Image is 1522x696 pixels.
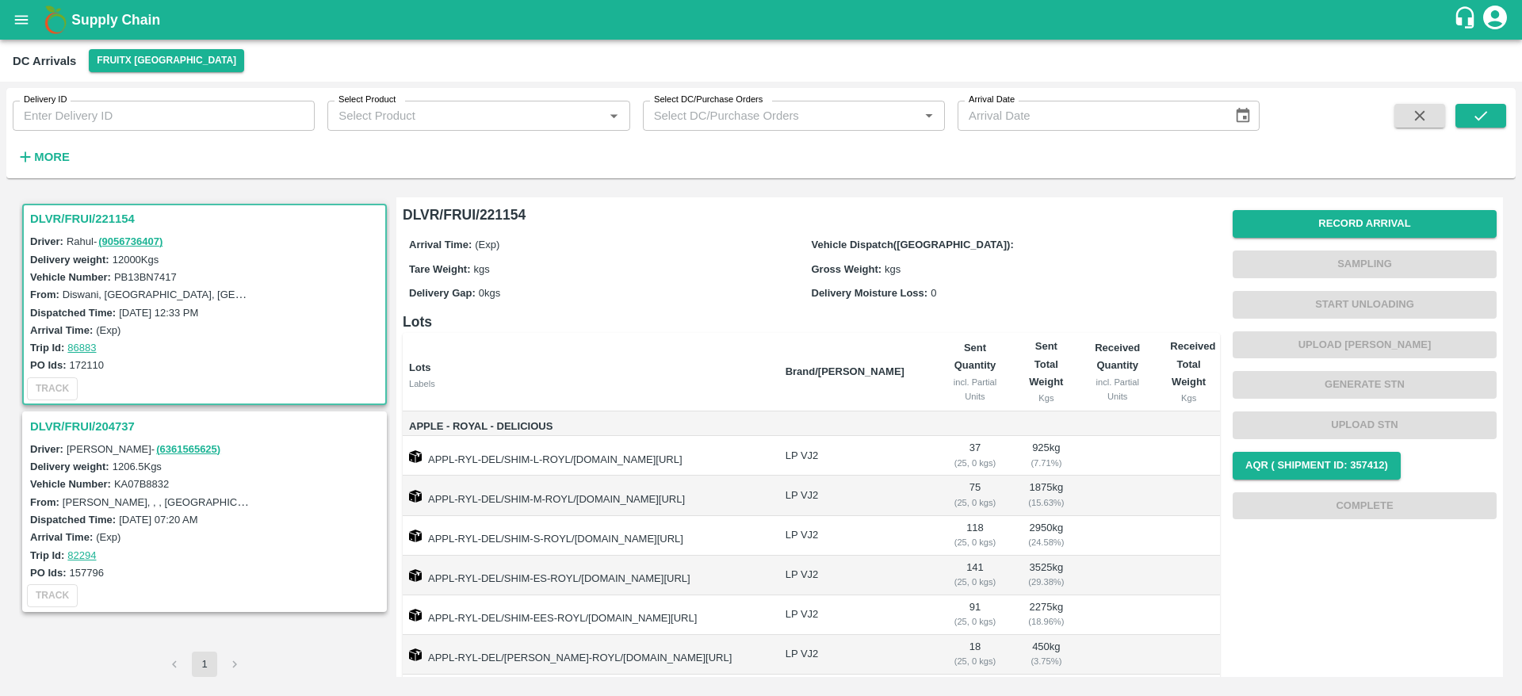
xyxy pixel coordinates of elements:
label: [PERSON_NAME], , , [GEOGRAPHIC_DATA] [63,495,272,508]
label: 157796 [70,567,104,579]
label: PO Ids: [30,567,67,579]
h3: DLVR/FRUI/204737 [30,416,384,437]
label: 172110 [70,359,104,371]
b: Supply Chain [71,12,160,28]
b: Received Total Weight [1170,340,1215,388]
label: Select Product [338,94,396,106]
b: Lots [409,361,430,373]
td: 3525 kg [1015,556,1078,595]
label: Delivery weight: [30,254,109,266]
td: LP VJ2 [773,595,935,635]
label: Vehicle Dispatch([GEOGRAPHIC_DATA]): [812,239,1014,250]
td: 1875 kg [1015,476,1078,515]
button: AQR ( Shipment Id: 357412) [1233,452,1401,480]
td: 2950 kg [1015,516,1078,556]
button: Select DC [89,49,244,72]
label: Arrival Time: [409,239,472,250]
span: kgs [885,263,901,275]
img: box [409,648,422,661]
label: Delivery Moisture Loss: [812,287,928,299]
td: 37 [935,436,1015,476]
span: 0 [931,287,936,299]
b: Received Quantity [1095,342,1140,371]
td: 2275 kg [1015,595,1078,635]
td: APPL-RYL-DEL/SHIM-M-ROYL/[DOMAIN_NAME][URL] [403,476,773,515]
label: PB13BN7417 [114,271,177,283]
button: More [13,143,74,170]
div: ( 7.71 %) [1028,456,1065,470]
a: Supply Chain [71,9,1453,31]
div: incl. Partial Units [947,375,1002,404]
b: Brand/[PERSON_NAME] [786,365,904,377]
td: LP VJ2 [773,635,935,675]
label: Trip Id: [30,549,64,561]
div: Kgs [1170,391,1207,405]
td: APPL-RYL-DEL/SHIM-S-ROYL/[DOMAIN_NAME][URL] [403,516,773,556]
span: Apple - Royal - Delicious [409,418,773,436]
h6: Lots [403,311,1220,333]
label: Arrival Date [969,94,1015,106]
img: box [409,530,422,542]
td: APPL-RYL-DEL/SHIM-ES-ROYL/[DOMAIN_NAME][URL] [403,556,773,595]
a: (6361565625) [156,443,220,455]
div: ( 25, 0 kgs) [947,456,1002,470]
a: (9056736407) [98,235,163,247]
label: Dispatched Time: [30,514,116,526]
label: Vehicle Number: [30,271,111,283]
button: open drawer [3,2,40,38]
span: kgs [474,263,490,275]
input: Arrival Date [958,101,1222,131]
b: Sent Quantity [954,342,996,371]
label: PO Ids: [30,359,67,371]
label: From: [30,289,59,300]
td: APPL-RYL-DEL/SHIM-EES-ROYL/[DOMAIN_NAME][URL] [403,595,773,635]
label: Arrival Time: [30,531,93,543]
div: account of current user [1481,3,1509,36]
label: (Exp) [96,324,120,336]
input: Enter Delivery ID [13,101,315,131]
div: ( 25, 0 kgs) [947,535,1002,549]
button: Open [919,105,939,126]
label: Delivery Gap: [409,287,476,299]
td: 91 [935,595,1015,635]
td: 450 kg [1015,635,1078,675]
a: 86883 [67,342,96,354]
div: ( 25, 0 kgs) [947,614,1002,629]
td: LP VJ2 [773,556,935,595]
td: LP VJ2 [773,436,935,476]
label: Diswani, [GEOGRAPHIC_DATA], [GEOGRAPHIC_DATA] , [GEOGRAPHIC_DATA] [63,288,441,300]
span: 0 kgs [479,287,500,299]
nav: pagination navigation [159,652,250,677]
h3: DLVR/FRUI/221154 [30,208,384,229]
img: box [409,450,422,463]
label: Driver: [30,443,63,455]
span: Rahul - [67,235,164,247]
div: customer-support [1453,6,1481,34]
td: 18 [935,635,1015,675]
label: Trip Id: [30,342,64,354]
div: ( 15.63 %) [1028,495,1065,510]
h6: DLVR/FRUI/221154 [403,204,1220,226]
input: Select DC/Purchase Orders [648,105,893,126]
img: logo [40,4,71,36]
td: 141 [935,556,1015,595]
td: 925 kg [1015,436,1078,476]
label: Delivery weight: [30,461,109,472]
td: LP VJ2 [773,476,935,515]
div: ( 3.75 %) [1028,654,1065,668]
label: Select DC/Purchase Orders [654,94,763,106]
div: ( 18.96 %) [1028,614,1065,629]
label: [DATE] 07:20 AM [119,514,197,526]
td: APPL-RYL-DEL/SHIM-L-ROYL/[DOMAIN_NAME][URL] [403,436,773,476]
label: 1206.5 Kgs [113,461,162,472]
div: ( 29.38 %) [1028,575,1065,589]
img: box [409,569,422,582]
div: Kgs [1028,391,1065,405]
label: Dispatched Time: [30,307,116,319]
a: 82294 [67,549,96,561]
button: page 1 [192,652,217,677]
label: Delivery ID [24,94,67,106]
label: Vehicle Number: [30,478,111,490]
img: box [409,609,422,621]
label: Arrival Time: [30,324,93,336]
